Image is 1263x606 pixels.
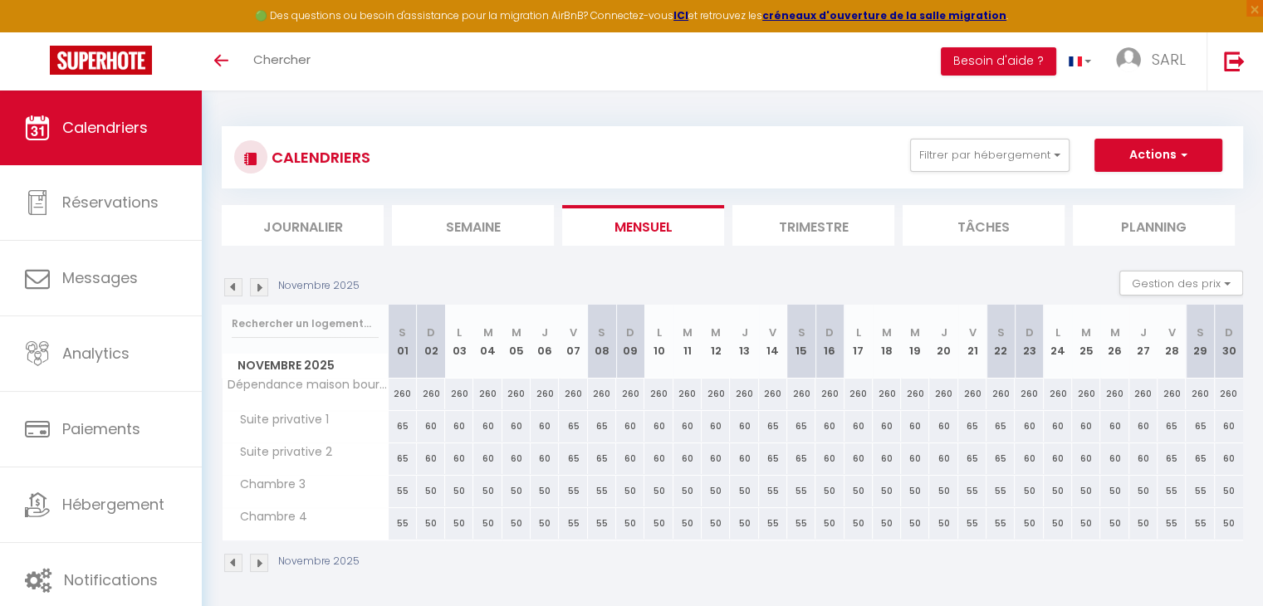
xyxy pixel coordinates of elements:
[389,305,417,379] th: 01
[929,443,957,474] div: 60
[241,32,323,90] a: Chercher
[769,325,776,340] abbr: V
[502,379,531,409] div: 260
[389,443,417,474] div: 65
[502,411,531,442] div: 60
[1044,508,1072,539] div: 50
[473,508,502,539] div: 50
[730,476,758,506] div: 50
[1186,305,1214,379] th: 29
[417,476,445,506] div: 50
[1129,443,1158,474] div: 60
[702,411,730,442] div: 60
[1186,476,1214,506] div: 55
[473,379,502,409] div: 260
[473,411,502,442] div: 60
[1055,325,1060,340] abbr: L
[759,379,787,409] div: 260
[673,379,702,409] div: 260
[815,476,844,506] div: 50
[531,411,559,442] div: 60
[873,508,901,539] div: 50
[787,379,815,409] div: 260
[62,494,164,515] span: Hébergement
[910,139,1070,172] button: Filtrer par hébergement
[1158,508,1186,539] div: 55
[702,305,730,379] th: 12
[616,305,644,379] th: 09
[62,117,148,138] span: Calendriers
[1094,139,1222,172] button: Actions
[759,508,787,539] div: 55
[901,476,929,506] div: 50
[644,305,673,379] th: 10
[616,476,644,506] div: 50
[1215,411,1243,442] div: 60
[1129,305,1158,379] th: 27
[588,508,616,539] div: 55
[559,305,587,379] th: 07
[901,508,929,539] div: 50
[1072,411,1100,442] div: 60
[986,443,1015,474] div: 65
[941,325,947,340] abbr: J
[1015,508,1043,539] div: 50
[512,325,521,340] abbr: M
[644,508,673,539] div: 50
[1225,325,1233,340] abbr: D
[616,508,644,539] div: 50
[702,476,730,506] div: 50
[702,443,730,474] div: 60
[417,443,445,474] div: 60
[856,325,861,340] abbr: L
[1100,411,1128,442] div: 60
[673,443,702,474] div: 60
[844,411,873,442] div: 60
[1100,443,1128,474] div: 60
[1072,379,1100,409] div: 260
[702,379,730,409] div: 260
[958,476,986,506] div: 55
[445,508,473,539] div: 50
[730,379,758,409] div: 260
[541,325,548,340] abbr: J
[417,411,445,442] div: 60
[673,476,702,506] div: 50
[1215,305,1243,379] th: 30
[929,305,957,379] th: 20
[1081,325,1091,340] abbr: M
[1129,411,1158,442] div: 60
[787,411,815,442] div: 65
[225,379,391,391] span: Dépendance maison bourgeoise
[986,411,1015,442] div: 65
[502,476,531,506] div: 50
[1100,305,1128,379] th: 26
[958,508,986,539] div: 55
[1116,47,1141,72] img: ...
[531,476,559,506] div: 50
[588,379,616,409] div: 260
[968,325,976,340] abbr: V
[253,51,311,68] span: Chercher
[225,476,310,494] span: Chambre 3
[222,205,384,246] li: Journalier
[1015,379,1043,409] div: 260
[616,379,644,409] div: 260
[278,278,360,294] p: Novembre 2025
[1015,411,1043,442] div: 60
[1168,325,1176,340] abbr: V
[1044,443,1072,474] div: 60
[417,305,445,379] th: 02
[958,443,986,474] div: 65
[562,205,724,246] li: Mensuel
[844,305,873,379] th: 17
[473,443,502,474] div: 60
[1197,325,1204,340] abbr: S
[1100,508,1128,539] div: 50
[389,411,417,442] div: 65
[901,305,929,379] th: 19
[1186,443,1214,474] div: 65
[1158,305,1186,379] th: 28
[986,305,1015,379] th: 22
[588,305,616,379] th: 08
